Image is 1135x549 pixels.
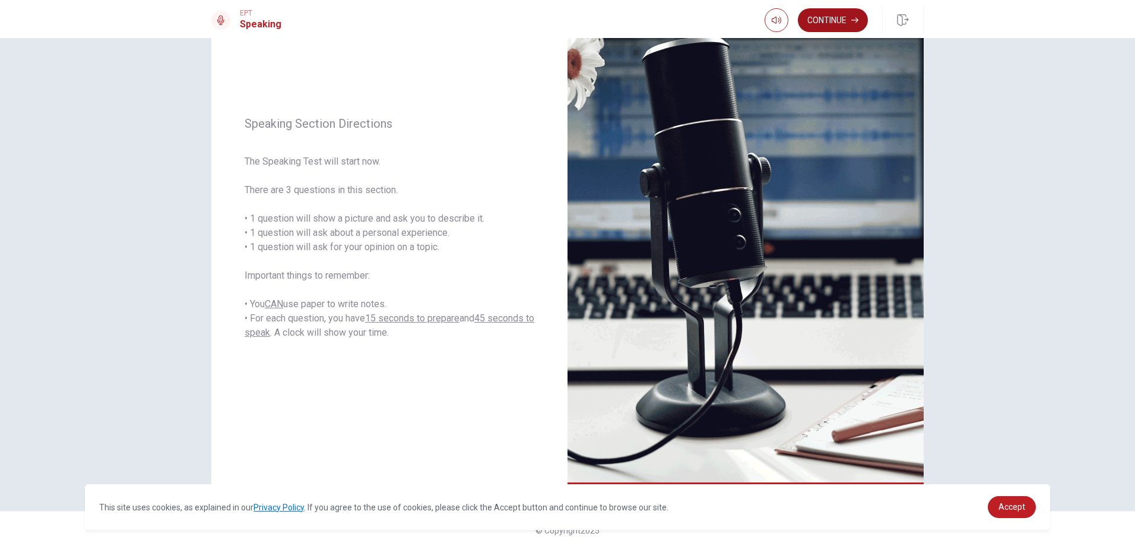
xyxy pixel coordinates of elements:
[253,503,304,512] a: Privacy Policy
[265,298,283,310] u: CAN
[85,484,1050,530] div: cookieconsent
[998,502,1025,512] span: Accept
[240,17,281,31] h1: Speaking
[535,526,600,535] span: © Copyright 2025
[365,313,459,324] u: 15 seconds to prepare
[245,116,534,131] span: Speaking Section Directions
[240,9,281,17] span: EPT
[99,503,668,512] span: This site uses cookies, as explained in our . If you agree to the use of cookies, please click th...
[798,8,868,32] button: Continue
[988,496,1036,518] a: dismiss cookie message
[245,154,534,340] span: The Speaking Test will start now. There are 3 questions in this section. • 1 question will show a...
